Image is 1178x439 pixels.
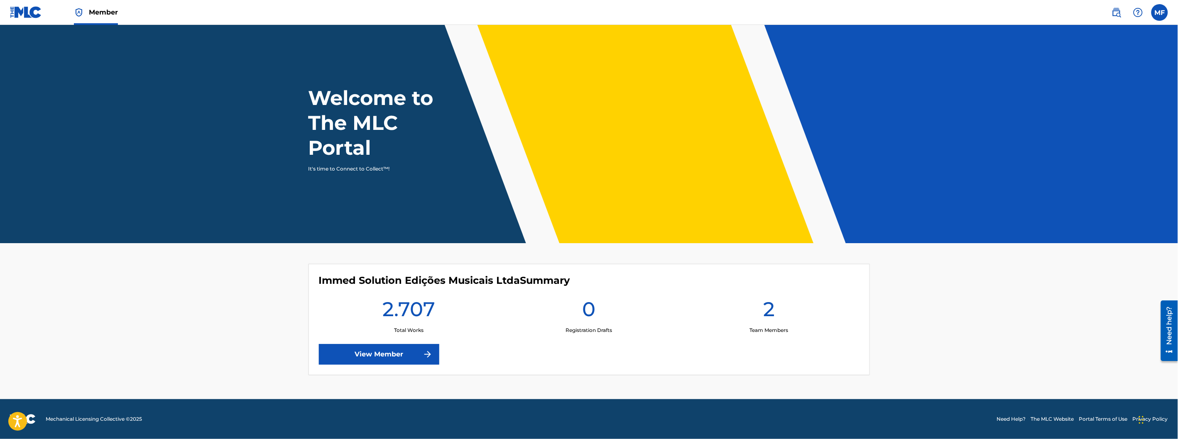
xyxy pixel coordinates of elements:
[1079,415,1128,423] a: Portal Terms of Use
[309,165,453,173] p: It's time to Connect to Collect™!
[10,414,36,424] img: logo
[1139,407,1144,432] div: Arrastar
[1108,4,1125,21] a: Public Search
[89,7,118,17] span: Member
[1112,7,1122,17] img: search
[1136,399,1178,439] iframe: Chat Widget
[1151,4,1168,21] div: User Menu
[10,6,42,18] img: MLC Logo
[1155,298,1178,364] iframe: Resource Center
[309,85,464,160] h1: Welcome to The MLC Portal
[1031,415,1074,423] a: The MLC Website
[997,415,1026,423] a: Need Help?
[319,274,570,287] h4: Immed Solution Edições Musicais Ltda
[74,7,84,17] img: Top Rightsholder
[582,297,595,327] h1: 0
[1133,7,1143,17] img: help
[394,327,424,334] p: Total Works
[1133,415,1168,423] a: Privacy Policy
[46,415,142,423] span: Mechanical Licensing Collective © 2025
[566,327,612,334] p: Registration Drafts
[319,344,439,365] a: View Member
[1136,399,1178,439] div: Widget de chat
[382,297,435,327] h1: 2.707
[1130,4,1146,21] div: Help
[763,297,775,327] h1: 2
[750,327,789,334] p: Team Members
[423,349,433,359] img: f7272a7cc735f4ea7f67.svg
